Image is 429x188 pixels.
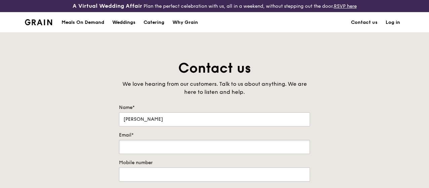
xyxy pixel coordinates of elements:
[112,12,135,33] div: Weddings
[144,12,164,33] div: Catering
[347,12,382,33] a: Contact us
[140,12,168,33] a: Catering
[25,12,52,32] a: GrainGrain
[334,3,357,9] a: RSVP here
[108,12,140,33] a: Weddings
[119,159,310,166] label: Mobile number
[382,12,404,33] a: Log in
[119,80,310,96] div: We love hearing from our customers. Talk to us about anything. We are here to listen and help.
[119,104,310,111] label: Name*
[25,19,52,25] img: Grain
[72,3,358,9] div: Plan the perfect celebration with us, all in a weekend, without stepping out the door.
[62,12,104,33] div: Meals On Demand
[119,59,310,77] h1: Contact us
[73,3,142,9] h3: A Virtual Wedding Affair
[172,12,198,33] div: Why Grain
[168,12,202,33] a: Why Grain
[119,132,310,139] label: Email*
